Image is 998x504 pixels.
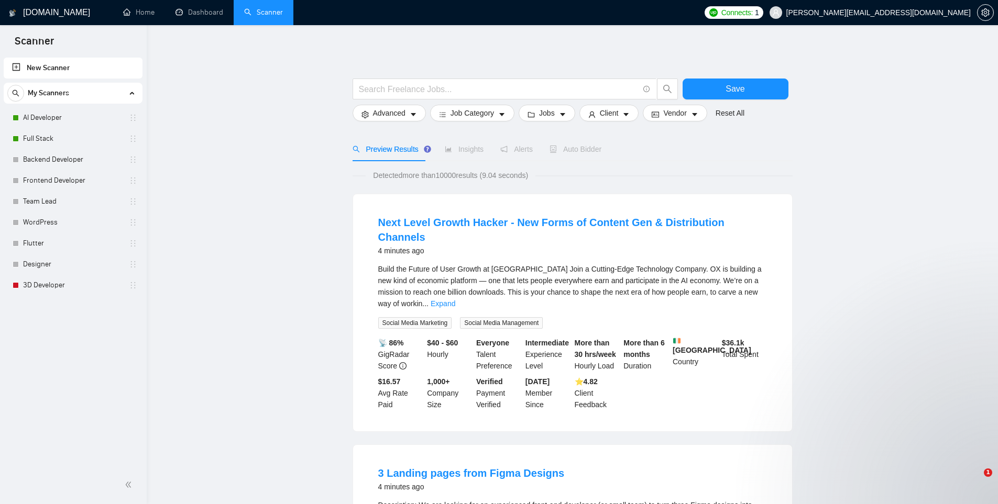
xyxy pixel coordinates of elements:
div: Client Feedback [573,376,622,410]
button: barsJob Categorycaret-down [430,105,514,121]
button: settingAdvancedcaret-down [353,105,426,121]
b: 📡 86% [378,339,404,347]
span: holder [129,176,137,185]
div: 4 minutes ago [378,244,767,257]
div: Hourly [425,337,474,372]
b: [GEOGRAPHIC_DATA] [673,337,751,354]
a: setting [977,8,994,17]
span: Detected more than 10000 results (9.04 seconds) [366,170,535,181]
span: My Scanners [28,83,69,104]
div: Tooltip anchor [423,144,432,154]
span: Social Media Management [460,317,543,329]
span: 1 [984,468,992,477]
div: Total Spent [720,337,769,372]
span: holder [129,197,137,206]
span: user [588,110,596,118]
b: Intermediate [525,339,569,347]
span: holder [129,218,137,227]
span: setting [978,8,993,17]
span: Preview Results [353,145,428,153]
a: 3 Landing pages from Figma Designs [378,467,565,479]
span: info-circle [643,86,650,93]
span: Jobs [539,107,555,119]
div: 4 minutes ago [378,480,565,493]
a: AI Developer [23,107,123,128]
b: Verified [476,377,503,386]
input: Search Freelance Jobs... [359,83,639,96]
span: holder [129,281,137,289]
span: area-chart [445,145,452,153]
span: Scanner [6,33,62,55]
span: holder [129,239,137,248]
span: info-circle [399,362,407,369]
button: idcardVendorcaret-down [643,105,707,121]
span: Save [726,82,744,95]
b: 1,000+ [427,377,449,386]
span: holder [129,114,137,122]
span: Vendor [663,107,686,119]
b: Everyone [476,339,509,347]
span: Connects: [721,7,753,18]
span: Job Category [451,107,494,119]
iframe: To enrich screen reader interactions, please activate Accessibility in Grammarly extension settings [962,468,988,494]
span: double-left [125,479,135,490]
b: [DATE] [525,377,550,386]
div: Hourly Load [573,337,622,372]
span: user [772,9,780,16]
div: Talent Preference [474,337,523,372]
li: My Scanners [4,83,142,296]
div: GigRadar Score [376,337,425,372]
button: search [7,85,24,102]
a: homeHome [123,8,155,17]
img: 🇮🇪 [673,337,681,344]
div: Experience Level [523,337,573,372]
b: ⭐️ 4.82 [575,377,598,386]
a: Frontend Developer [23,170,123,191]
span: caret-down [410,110,417,118]
span: holder [129,135,137,143]
span: search [353,145,360,153]
img: logo [9,5,16,21]
span: idcard [652,110,659,118]
button: userClientcaret-down [579,105,639,121]
span: notification [500,145,508,153]
div: Member Since [523,376,573,410]
a: New Scanner [12,58,134,79]
div: Country [671,337,720,372]
a: Flutter [23,233,123,254]
span: search [657,84,677,94]
button: folderJobscaret-down [519,105,575,121]
span: caret-down [691,110,698,118]
span: robot [550,145,557,153]
a: searchScanner [244,8,283,17]
a: Team Lead [23,191,123,212]
div: Build the Future of User Growth at OX Join a Cutting-Edge Technology Company. OX is building a ne... [378,263,767,309]
a: Next Level Growth Hacker - New Forms of Content Gen & Distribution Channels [378,217,725,243]
button: search [657,79,678,99]
a: 3D Developer [23,275,123,296]
b: More than 6 months [623,339,665,359]
span: folder [528,110,535,118]
span: holder [129,155,137,164]
div: Duration [621,337,671,372]
span: 1 [755,7,759,18]
a: Backend Developer [23,149,123,170]
span: caret-down [622,110,630,118]
b: More than 30 hrs/week [575,339,616,359]
a: dashboardDashboard [176,8,223,17]
div: Avg Rate Paid [376,376,425,410]
b: $ 36.1k [722,339,744,347]
div: Company Size [425,376,474,410]
span: caret-down [559,110,566,118]
img: upwork-logo.png [709,8,718,17]
span: Alerts [500,145,533,153]
a: Reset All [716,107,744,119]
span: Auto Bidder [550,145,601,153]
span: Insights [445,145,484,153]
b: $16.57 [378,377,401,386]
span: Advanced [373,107,405,119]
span: Social Media Marketing [378,317,452,329]
a: Expand [431,299,455,308]
b: $40 - $60 [427,339,458,347]
div: Payment Verified [474,376,523,410]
